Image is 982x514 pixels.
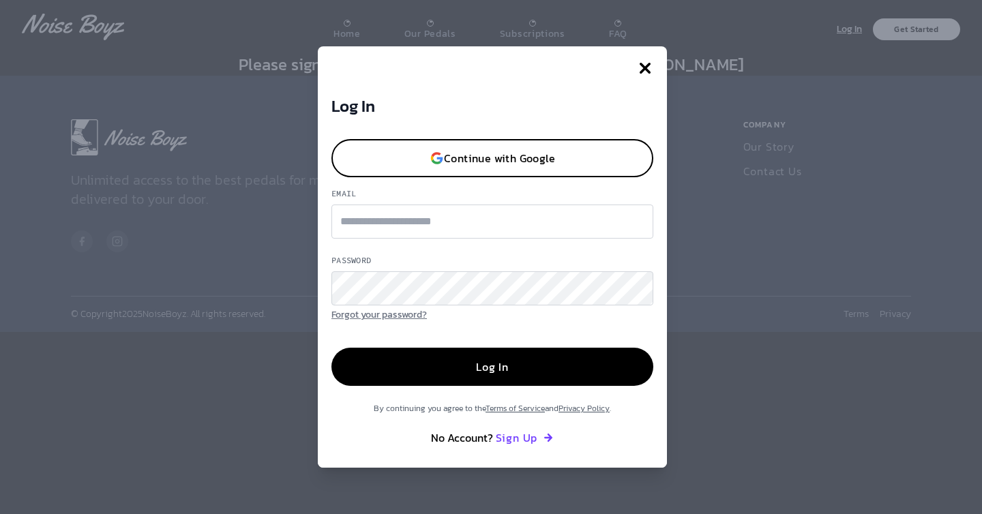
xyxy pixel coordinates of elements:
[331,402,653,416] p: By continuing you agree to the and .
[559,402,610,414] a: Privacy Policy
[496,429,554,446] button: Sign Up
[331,429,653,446] p: No Account?
[331,139,653,177] button: Continue with Google
[444,153,555,164] p: Continue with Google
[331,307,427,323] button: Forgot your password?
[331,255,653,271] label: Password
[331,98,653,115] h3: Log In
[331,348,653,386] button: Log In
[486,402,545,414] a: Terms of Service
[331,188,653,205] label: Email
